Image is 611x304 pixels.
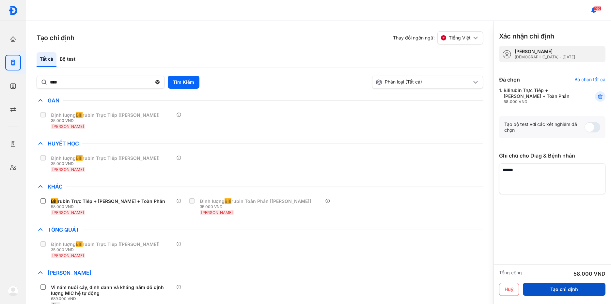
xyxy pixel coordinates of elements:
span: Huyết Học [44,140,82,147]
img: logo [8,6,18,15]
div: Vi nấm nuôi cấy, định danh và kháng nấm đồ định lượng MIC hệ tự động [51,284,174,296]
span: Tiếng Việt [449,35,471,41]
div: Tạo bộ test với các xét nghiệm đã chọn [504,121,585,133]
div: Bỏ chọn tất cả [574,77,605,83]
div: 35.000 VND [51,247,162,252]
button: Huỷ [499,283,519,296]
div: [DEMOGRAPHIC_DATA] - [DATE] [515,54,575,60]
span: [PERSON_NAME] [52,167,84,172]
span: Bili [76,155,83,161]
div: 35.000 VND [51,161,162,166]
span: Khác [44,183,66,190]
span: Tổng Quát [44,226,83,233]
div: Thay đổi ngôn ngữ: [393,31,483,44]
img: logo [8,286,18,296]
span: Bili [76,112,83,118]
div: 58.000 VND [573,270,605,278]
div: Bilirubin Trực Tiếp + [PERSON_NAME] + Toàn Phần [504,87,579,104]
span: [PERSON_NAME] [52,253,84,258]
button: Tạo chỉ định [523,283,605,296]
span: [PERSON_NAME] [52,210,84,215]
div: Định lượng rubin Toàn Phần [[PERSON_NAME]] [200,198,311,204]
div: 1. [499,87,579,104]
div: Đã chọn [499,76,520,84]
div: 35.000 VND [200,204,314,209]
span: Bili [76,241,83,247]
div: Bộ test [56,52,79,67]
div: Định lượng rubin Trực Tiếp [[PERSON_NAME]] [51,241,160,247]
div: Phân loại (Tất cả) [376,79,472,85]
div: rubin Trực Tiếp + [PERSON_NAME] + Toàn Phần [51,198,165,204]
span: Gan [44,97,63,104]
div: 58.000 VND [504,99,579,104]
div: Tổng cộng [499,270,522,278]
span: Bili [225,198,231,204]
div: 58.000 VND [51,204,168,209]
span: [PERSON_NAME] [52,124,84,129]
div: Ghi chú cho Diag & Bệnh nhân [499,152,605,160]
div: 689.000 VND [51,296,176,301]
h3: Tạo chỉ định [37,33,74,42]
div: Định lượng rubin Trực Tiếp [[PERSON_NAME]] [51,112,160,118]
h3: Xác nhận chỉ định [499,32,554,41]
button: Tìm Kiếm [168,76,199,89]
span: 160 [594,6,601,11]
div: 35.000 VND [51,118,162,123]
span: [PERSON_NAME] [44,269,95,276]
div: Định lượng rubin Trực Tiếp [[PERSON_NAME]] [51,155,160,161]
span: [PERSON_NAME] [201,210,233,215]
div: [PERSON_NAME] [515,49,575,54]
span: Bili [51,198,58,204]
div: Tất cả [37,52,56,67]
